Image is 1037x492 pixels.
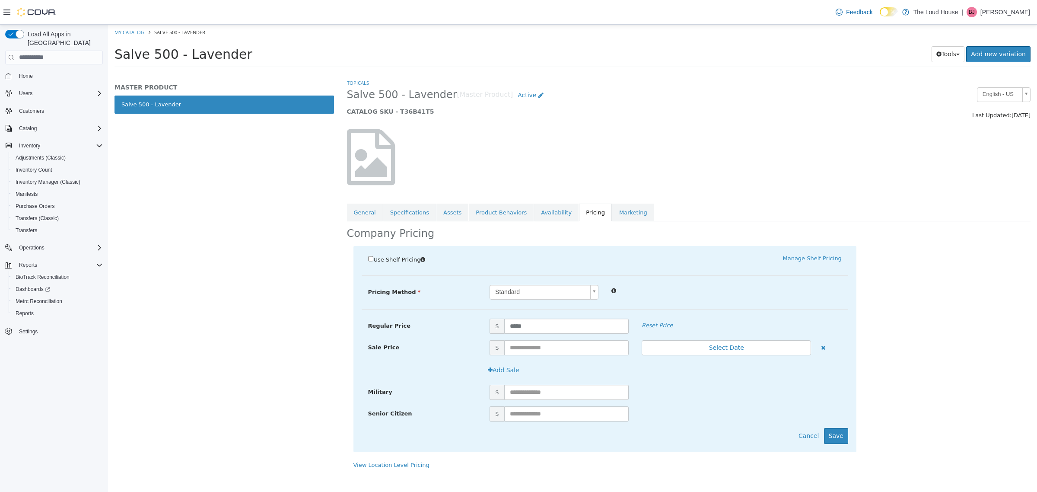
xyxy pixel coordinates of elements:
span: Inventory [16,141,103,151]
span: Operations [16,243,103,253]
span: Load All Apps in [GEOGRAPHIC_DATA] [24,30,103,47]
span: Purchase Orders [12,201,103,211]
span: Use Shelf Pricing [265,232,312,238]
button: Metrc Reconciliation [9,295,106,307]
p: The Loud House [913,7,958,17]
span: Manifests [16,191,38,198]
button: Purchase Orders [9,200,106,212]
a: Dashboards [9,283,106,295]
span: Inventory Manager (Classic) [12,177,103,187]
span: $ [382,360,396,375]
button: Catalog [2,122,106,134]
button: Save [716,403,740,419]
a: Metrc Reconciliation [12,296,66,307]
button: Customers [2,105,106,117]
button: Reports [9,307,106,319]
span: Metrc Reconciliation [16,298,62,305]
button: Catalog [16,123,40,134]
span: Inventory Manager (Classic) [16,179,80,185]
button: Transfers [9,224,106,236]
iframe: To enrich screen reader interactions, please activate Accessibility in Grammarly extension settings [108,25,1037,492]
span: Catalog [19,125,37,132]
a: Settings [16,326,41,337]
p: [PERSON_NAME] [980,7,1030,17]
span: Reports [16,260,103,270]
a: Marketing [504,179,546,197]
span: Active [410,67,428,74]
button: Inventory Count [9,164,106,176]
nav: Complex example [5,66,103,360]
button: Transfers (Classic) [9,212,106,224]
span: Regular Price [260,298,302,304]
span: [DATE] [903,87,922,94]
span: Senior Citizen [260,386,304,392]
h2: Company Pricing [239,202,327,216]
span: BioTrack Reconciliation [16,274,70,281]
small: [Master Product] [349,67,405,74]
span: English - US [869,63,911,77]
span: Standard [382,261,479,275]
button: Operations [16,243,48,253]
span: Settings [16,326,103,336]
a: Availability [426,179,471,197]
span: Military [260,364,284,371]
a: Transfers (Classic) [12,213,62,224]
h5: CATALOG SKU - T36B41T5 [239,83,748,91]
a: Dashboards [12,284,54,294]
span: Reports [19,262,37,268]
button: Manifests [9,188,106,200]
a: English - US [869,63,922,77]
span: Dashboards [12,284,103,294]
a: Product Behaviors [361,179,426,197]
a: Home [16,71,36,81]
button: Operations [2,242,106,254]
a: Feedback [832,3,876,21]
a: Topicals [239,55,261,61]
a: Transfers [12,225,41,236]
a: Inventory Manager (Classic) [12,177,84,187]
button: Adjustments (Classic) [9,152,106,164]
span: Home [19,73,33,80]
span: Settings [19,328,38,335]
button: BioTrack Reconciliation [9,271,106,283]
span: Transfers (Classic) [12,213,103,224]
span: Dark Mode [880,16,880,17]
span: Pricing Method [260,264,313,271]
span: Dashboards [16,286,50,293]
a: Standard [382,260,490,275]
a: Inventory Count [12,165,56,175]
span: Manifests [12,189,103,199]
button: Reports [16,260,41,270]
span: Inventory Count [16,166,52,173]
button: Reports [2,259,106,271]
a: Pricing [471,179,504,197]
a: General [239,179,275,197]
span: Inventory [19,142,40,149]
a: Adjustments (Classic) [12,153,69,163]
p: | [961,7,963,17]
span: BJ [969,7,975,17]
span: $ [382,294,396,309]
span: Catalog [16,123,103,134]
span: Customers [16,105,103,116]
button: Inventory Manager (Classic) [9,176,106,188]
input: Dark Mode [880,7,898,16]
a: Specifications [275,179,328,197]
a: Reports [12,308,37,319]
span: Salve 500 - Lavender [239,64,349,77]
button: Home [2,70,106,82]
a: View Location Level Pricing [245,437,321,444]
span: Users [19,90,32,97]
a: Purchase Orders [12,201,58,211]
span: Users [16,88,103,99]
a: Manifests [12,189,41,199]
span: $ [382,316,396,331]
em: Reset Price [534,297,565,304]
input: Use Shelf Pricing [260,231,266,237]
